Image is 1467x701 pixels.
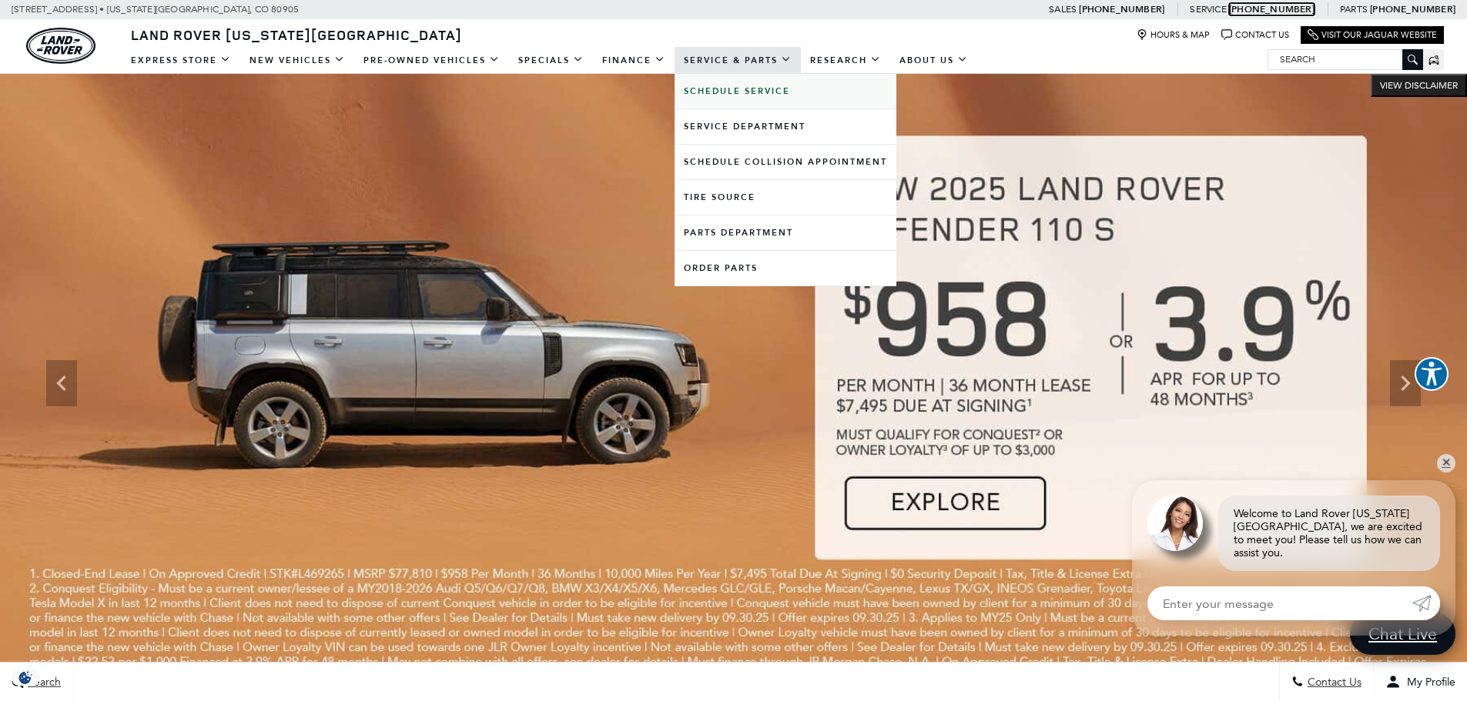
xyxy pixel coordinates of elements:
a: land-rover [26,28,95,64]
a: Submit [1412,586,1440,620]
a: Visit Our Jaguar Website [1308,29,1437,41]
a: Service Department [675,109,896,144]
a: Tire Source [675,180,896,215]
a: Contact Us [1221,29,1289,41]
button: Open user profile menu [1374,663,1467,701]
img: Opt-Out Icon [8,669,43,686]
a: Parts Department [675,215,896,250]
a: [STREET_ADDRESS] • [US_STATE][GEOGRAPHIC_DATA], CO 80905 [12,4,299,15]
span: Land Rover [US_STATE][GEOGRAPHIC_DATA] [131,25,462,44]
nav: Main Navigation [122,47,977,74]
a: Specials [509,47,593,74]
aside: Accessibility Help Desk [1415,357,1449,394]
a: Finance [593,47,675,74]
a: Order Parts [675,251,896,285]
a: [PHONE_NUMBER] [1079,3,1164,15]
a: About Us [890,47,977,74]
input: Search [1268,50,1422,68]
div: Welcome to Land Rover [US_STATE][GEOGRAPHIC_DATA], we are excited to meet you! Please tell us how... [1218,496,1440,571]
a: [PHONE_NUMBER] [1370,3,1455,15]
a: Schedule Collision Appointment [675,145,896,179]
a: Research [801,47,890,74]
a: Service & Parts [675,47,801,74]
span: My Profile [1401,676,1455,689]
span: Contact Us [1304,676,1361,689]
a: Land Rover [US_STATE][GEOGRAPHIC_DATA] [122,25,471,44]
a: Hours & Map [1137,29,1210,41]
span: Sales [1049,4,1077,15]
span: VIEW DISCLAIMER [1380,79,1458,92]
img: Agent profile photo [1147,496,1203,551]
input: Enter your message [1147,586,1412,620]
a: [PHONE_NUMBER] [1229,3,1315,15]
span: Service [1190,4,1226,15]
a: Pre-Owned Vehicles [354,47,509,74]
button: VIEW DISCLAIMER [1371,74,1467,97]
a: New Vehicles [240,47,354,74]
section: Click to Open Cookie Consent Modal [8,669,43,686]
b: Schedule Service [684,85,790,97]
div: Next [1390,360,1421,406]
button: Explore your accessibility options [1415,357,1449,391]
div: Previous [46,360,77,406]
span: Parts [1340,4,1368,15]
a: EXPRESS STORE [122,47,240,74]
img: Land Rover [26,28,95,64]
